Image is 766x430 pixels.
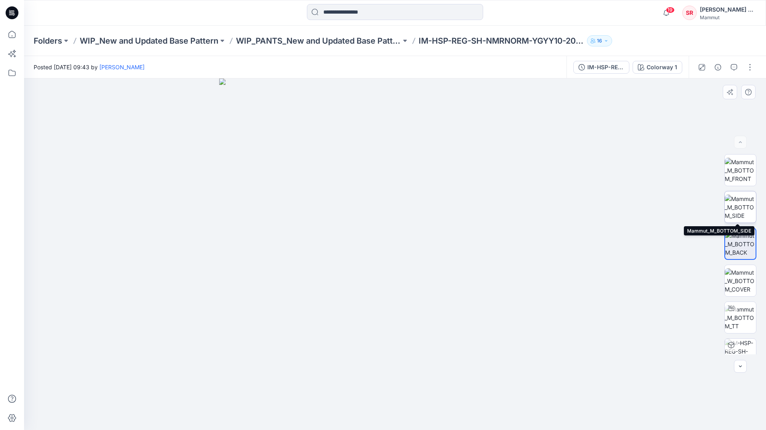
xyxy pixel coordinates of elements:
img: Mammut_M_BOTTOM_TT [725,305,756,330]
div: [PERSON_NAME] Ripegutu [700,5,756,14]
button: IM-HSP-REG-SH-NMRNORM-YGYY10-2025-08 [573,61,629,74]
span: 19 [666,7,675,13]
p: IM-HSP-REG-SH-NMRNORM-YGYY10-2025-08 [419,35,584,46]
div: Mammut [700,14,756,20]
img: Mammut_M_BOTTOM_FRONT [725,158,756,183]
img: Mammut_M_BOTTOM_SIDE [725,195,756,220]
div: IM-HSP-REG-SH-NMRNORM-YGYY10-2025-08 [587,63,624,72]
button: Details [712,61,724,74]
img: eyJhbGciOiJIUzI1NiIsImtpZCI6IjAiLCJzbHQiOiJzZXMiLCJ0eXAiOiJKV1QifQ.eyJkYXRhIjp7InR5cGUiOiJzdG9yYW... [219,78,571,430]
div: Colorway 1 [647,63,677,72]
a: WIP_New and Updated Base Pattern [80,35,218,46]
a: Folders [34,35,62,46]
p: 16 [597,36,602,45]
button: Colorway 1 [633,61,682,74]
button: 16 [587,35,612,46]
a: [PERSON_NAME] [99,64,145,70]
img: Mammut_M_BOTTOM_BACK [725,231,756,257]
span: Posted [DATE] 09:43 by [34,63,145,71]
a: WIP_PANTS_New and Updated Base Patterns [236,35,401,46]
img: Mammut_W_BOTTOM_COVER [725,268,756,293]
img: IM-HSP-REG-SH-NMRNORM-YGYY10-2025-08 Colorway 1 [725,339,756,370]
div: SR [682,6,697,20]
